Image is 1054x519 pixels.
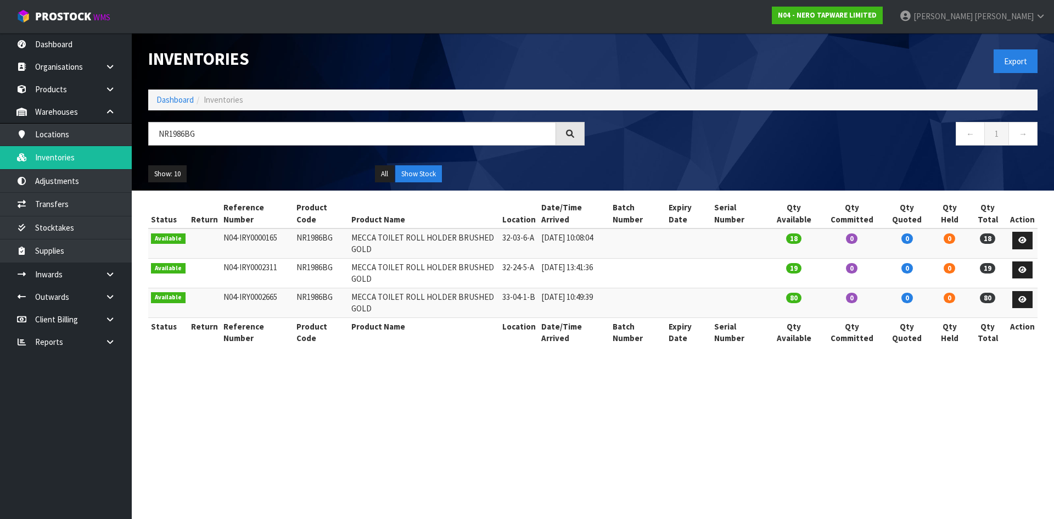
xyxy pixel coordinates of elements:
button: All [375,165,394,183]
th: Expiry Date [666,199,711,228]
h1: Inventories [148,49,585,68]
span: 19 [980,263,995,274]
td: N04-IRY0000165 [221,228,294,258]
th: Return [188,199,221,228]
td: [DATE] 10:08:04 [539,228,610,258]
th: Date/Time Arrived [539,317,610,347]
th: Qty Quoted [883,199,932,228]
th: Qty Committed [821,317,883,347]
th: Action [1007,317,1038,347]
th: Qty Quoted [883,317,932,347]
th: Location [500,199,539,228]
a: 1 [984,122,1009,146]
span: 0 [846,233,857,244]
th: Batch Number [610,317,666,347]
img: cube-alt.png [16,9,30,23]
span: [PERSON_NAME] [913,11,973,21]
a: N04 - NERO TAPWARE LIMITED [772,7,883,24]
th: Reference Number [221,199,294,228]
th: Product Name [349,317,500,347]
span: [PERSON_NAME] [974,11,1034,21]
span: ProStock [35,9,91,24]
th: Serial Number [711,317,767,347]
td: NR1986BG [294,228,349,258]
a: Dashboard [156,94,194,105]
span: 80 [786,293,801,303]
a: ← [956,122,985,146]
th: Qty Held [932,199,968,228]
span: 0 [901,263,913,274]
th: Qty Held [932,317,968,347]
td: 32-24-5-A [500,258,539,288]
button: Show: 10 [148,165,187,183]
span: 19 [786,263,801,274]
th: Qty Available [767,199,821,228]
td: NR1986BG [294,288,349,317]
span: Available [151,292,186,303]
span: 0 [901,233,913,244]
th: Qty Committed [821,199,883,228]
td: NR1986BG [294,258,349,288]
th: Action [1007,199,1038,228]
span: 0 [944,263,955,274]
small: WMS [93,12,110,23]
th: Reference Number [221,317,294,347]
th: Date/Time Arrived [539,199,610,228]
nav: Page navigation [601,122,1038,149]
th: Qty Available [767,317,821,347]
td: N04-IRY0002311 [221,258,294,288]
th: Batch Number [610,199,666,228]
th: Status [148,317,188,347]
td: MECCA TOILET ROLL HOLDER BRUSHED GOLD [349,288,500,317]
th: Qty Total [968,317,1007,347]
th: Product Code [294,317,349,347]
td: [DATE] 10:49:39 [539,288,610,317]
a: → [1008,122,1038,146]
span: Available [151,233,186,244]
span: 0 [846,263,857,274]
strong: N04 - NERO TAPWARE LIMITED [778,10,877,20]
td: 32-03-6-A [500,228,539,258]
th: Serial Number [711,199,767,228]
th: Expiry Date [666,317,711,347]
span: 0 [901,293,913,303]
span: Available [151,263,186,274]
td: 33-04-1-B [500,288,539,317]
button: Show Stock [395,165,442,183]
input: Search inventories [148,122,556,146]
span: Inventories [204,94,243,105]
td: N04-IRY0002665 [221,288,294,317]
th: Status [148,199,188,228]
th: Product Name [349,199,500,228]
span: 0 [846,293,857,303]
td: MECCA TOILET ROLL HOLDER BRUSHED GOLD [349,258,500,288]
td: [DATE] 13:41:36 [539,258,610,288]
th: Location [500,317,539,347]
span: 0 [944,233,955,244]
button: Export [994,49,1038,73]
td: MECCA TOILET ROLL HOLDER BRUSHED GOLD [349,228,500,258]
th: Return [188,317,221,347]
span: 0 [944,293,955,303]
span: 80 [980,293,995,303]
th: Qty Total [968,199,1007,228]
span: 18 [786,233,801,244]
th: Product Code [294,199,349,228]
span: 18 [980,233,995,244]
